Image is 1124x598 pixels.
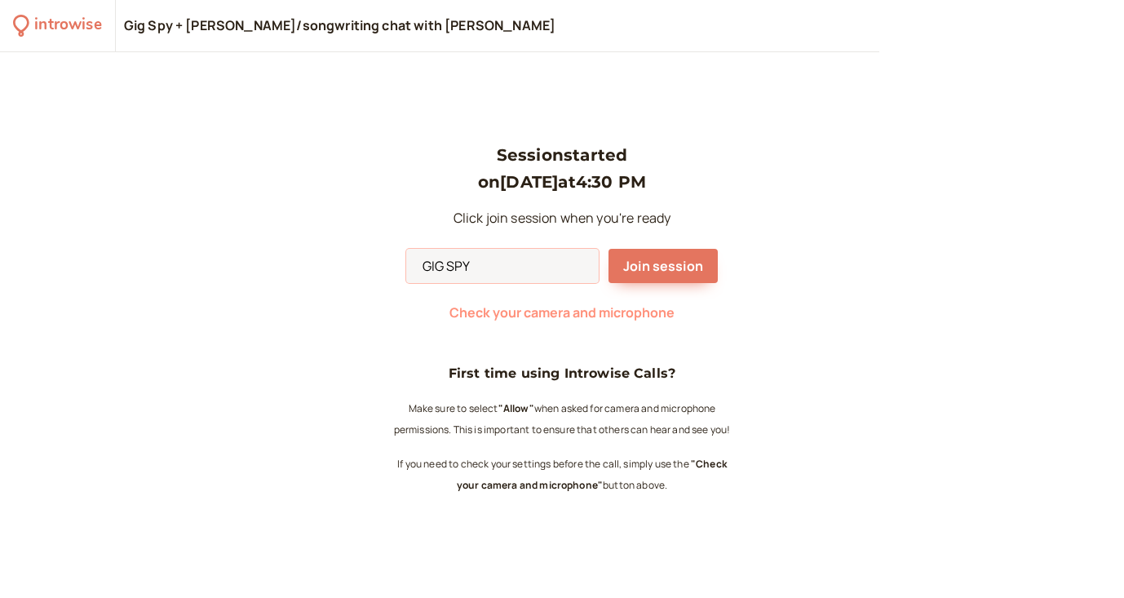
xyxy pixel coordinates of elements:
[406,208,718,229] p: Click join session when you're ready
[391,363,733,384] h4: First time using Introwise Calls?
[34,13,101,38] div: introwise
[449,305,675,320] button: Check your camera and microphone
[498,401,534,415] b: "Allow"
[623,257,703,275] span: Join session
[406,249,599,283] input: Your Name
[457,457,727,492] b: "Check your camera and microphone"
[406,142,718,195] h3: Session started on [DATE] at 4:30 PM
[397,457,727,492] small: If you need to check your settings before the call, simply use the button above.
[449,303,675,321] span: Check your camera and microphone
[124,17,555,35] div: Gig Spy + [PERSON_NAME]/songwriting chat with [PERSON_NAME]
[608,249,718,283] button: Join session
[394,401,731,436] small: Make sure to select when asked for camera and microphone permissions. This is important to ensure...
